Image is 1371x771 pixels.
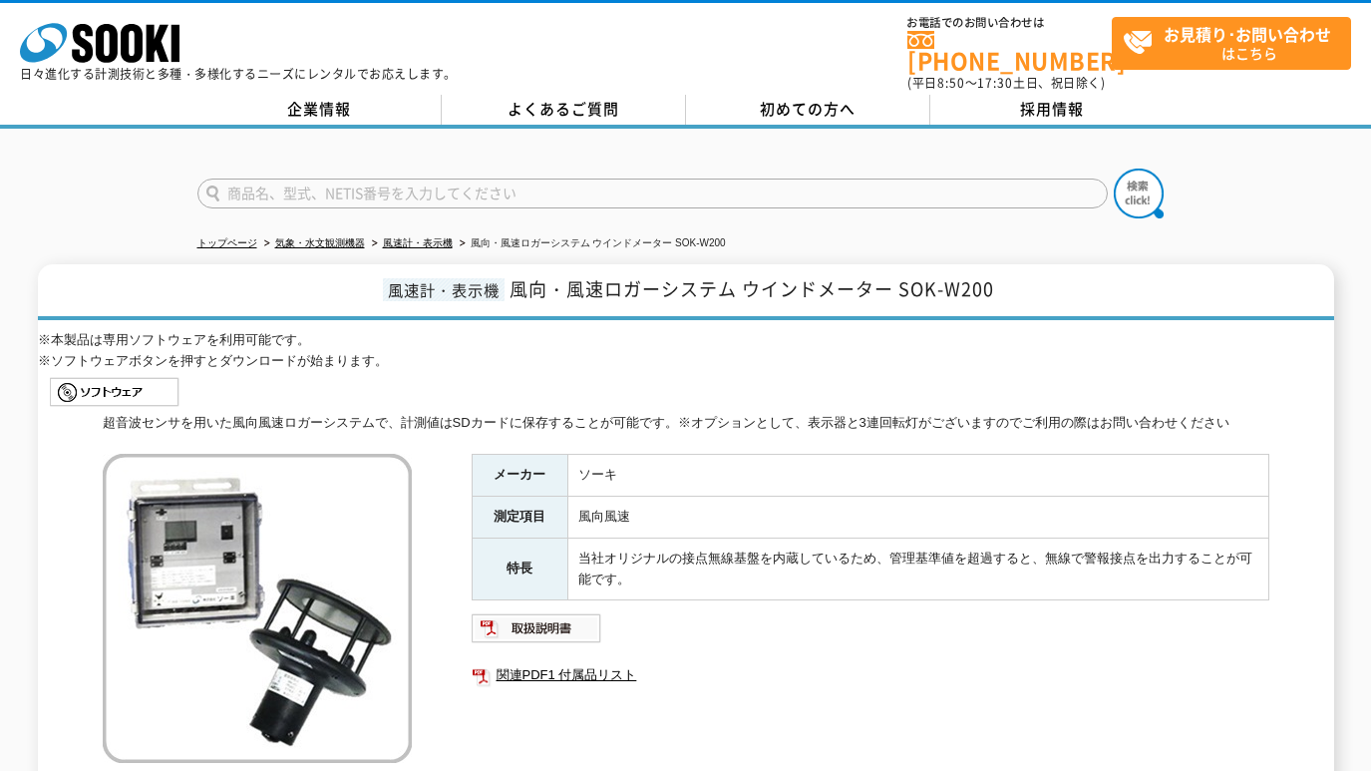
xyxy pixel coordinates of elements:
[567,538,1268,600] td: 当社オリジナルの接点無線基盤を内蔵しているため、管理基準値を超過すると、無線で警報接点を出力することが可能です。
[103,413,1269,434] div: 超音波センサを用いた風向風速ロガーシステムで、計測値はSDカードに保存することが可能です。※オプションとして、表示器と3連回転灯がございますのでご利用の際はお問い合わせください
[907,31,1112,72] a: [PHONE_NUMBER]
[456,233,726,254] li: 風向・風速ロガーシステム ウインドメーター SOK-W200
[567,497,1268,539] td: 風向風速
[472,612,602,644] img: 取扱説明書
[50,376,180,408] img: sidemenu_btn_software_pc.gif
[930,95,1175,125] a: 採用情報
[197,179,1108,208] input: 商品名、型式、NETIS番号を入力してください
[567,455,1268,497] td: ソーキ
[1112,17,1351,70] a: お見積り･お問い合わせはこちら
[510,275,994,302] span: 風向・風速ロガーシステム ウインドメーター SOK-W200
[760,98,856,120] span: 初めての方へ
[1114,169,1164,218] img: btn_search.png
[937,74,965,92] span: 8:50
[472,497,567,539] th: 測定項目
[472,538,567,600] th: 特長
[103,454,412,763] img: 風向・風速ロガーシステム ウインドメーター SOK-W200
[472,455,567,497] th: メーカー
[472,662,1269,688] a: 関連PDF1 付属品リスト
[38,351,1334,372] p: ※ソフトウェアボタンを押すとダウンロードが始まります。
[686,95,930,125] a: 初めての方へ
[907,74,1105,92] span: (平日 ～ 土日、祝日除く)
[907,17,1112,29] span: お電話でのお問い合わせは
[383,278,505,301] span: 風速計・表示機
[1164,22,1331,46] strong: お見積り･お問い合わせ
[472,626,602,641] a: 取扱説明書
[197,237,257,248] a: トップページ
[197,95,442,125] a: 企業情報
[977,74,1013,92] span: 17:30
[275,237,365,248] a: 気象・水文観測機器
[38,330,1334,351] p: ※本製品は専用ソフトウェアを利用可能です。
[20,68,457,80] p: 日々進化する計測技術と多種・多様化するニーズにレンタルでお応えします。
[442,95,686,125] a: よくあるご質問
[1123,18,1350,68] span: はこちら
[383,237,453,248] a: 風速計・表示機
